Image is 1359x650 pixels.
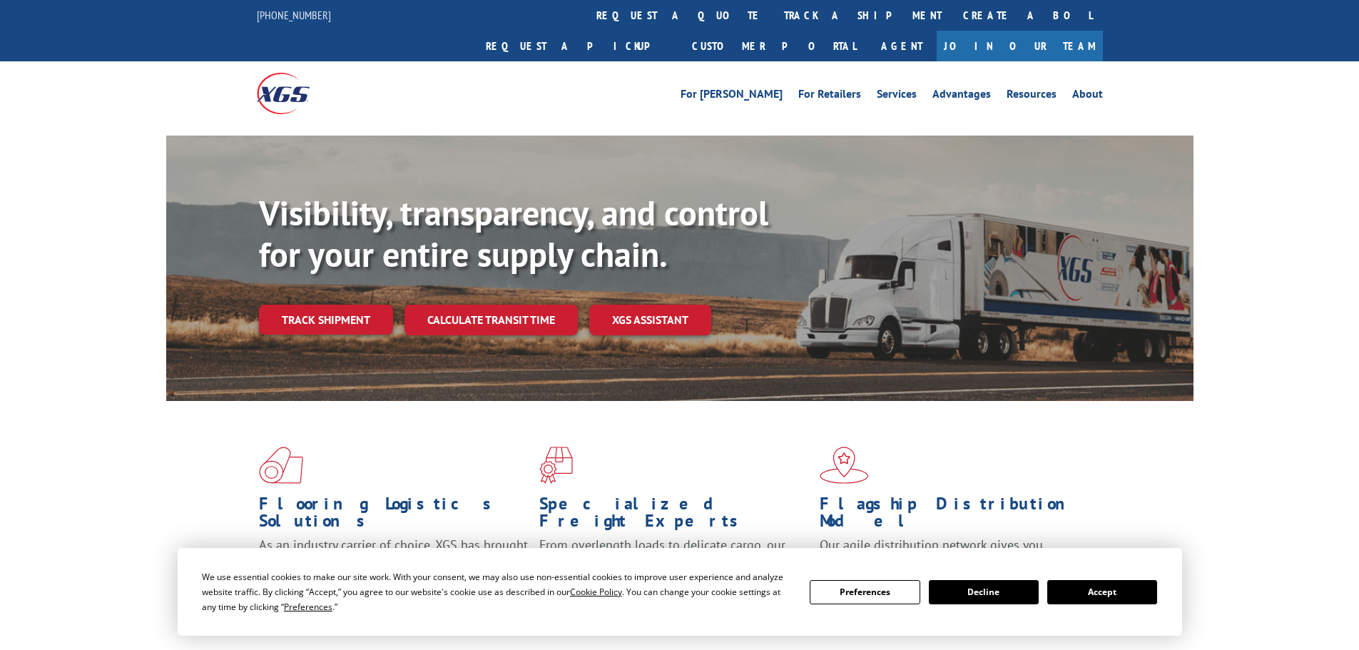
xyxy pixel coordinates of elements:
[539,537,809,600] p: From overlength loads to delicate cargo, our experienced staff knows the best way to move your fr...
[810,580,920,604] button: Preferences
[259,495,529,537] h1: Flooring Logistics Solutions
[681,31,867,61] a: Customer Portal
[1047,580,1157,604] button: Accept
[820,447,869,484] img: xgs-icon-flagship-distribution-model-red
[539,495,809,537] h1: Specialized Freight Experts
[404,305,578,335] a: Calculate transit time
[929,580,1039,604] button: Decline
[589,305,711,335] a: XGS ASSISTANT
[475,31,681,61] a: Request a pickup
[259,305,393,335] a: Track shipment
[820,537,1082,570] span: Our agile distribution network gives you nationwide inventory management on demand.
[178,548,1182,636] div: Cookie Consent Prompt
[284,601,332,613] span: Preferences
[681,88,783,104] a: For [PERSON_NAME]
[570,586,622,598] span: Cookie Policy
[820,495,1089,537] h1: Flagship Distribution Model
[539,447,573,484] img: xgs-icon-focused-on-flooring-red
[867,31,937,61] a: Agent
[259,537,528,587] span: As an industry carrier of choice, XGS has brought innovation and dedication to flooring logistics...
[937,31,1103,61] a: Join Our Team
[257,8,331,22] a: [PHONE_NUMBER]
[259,191,768,276] b: Visibility, transparency, and control for your entire supply chain.
[1072,88,1103,104] a: About
[798,88,861,104] a: For Retailers
[932,88,991,104] a: Advantages
[202,569,793,614] div: We use essential cookies to make our site work. With your consent, we may also use non-essential ...
[1007,88,1057,104] a: Resources
[259,447,303,484] img: xgs-icon-total-supply-chain-intelligence-red
[877,88,917,104] a: Services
